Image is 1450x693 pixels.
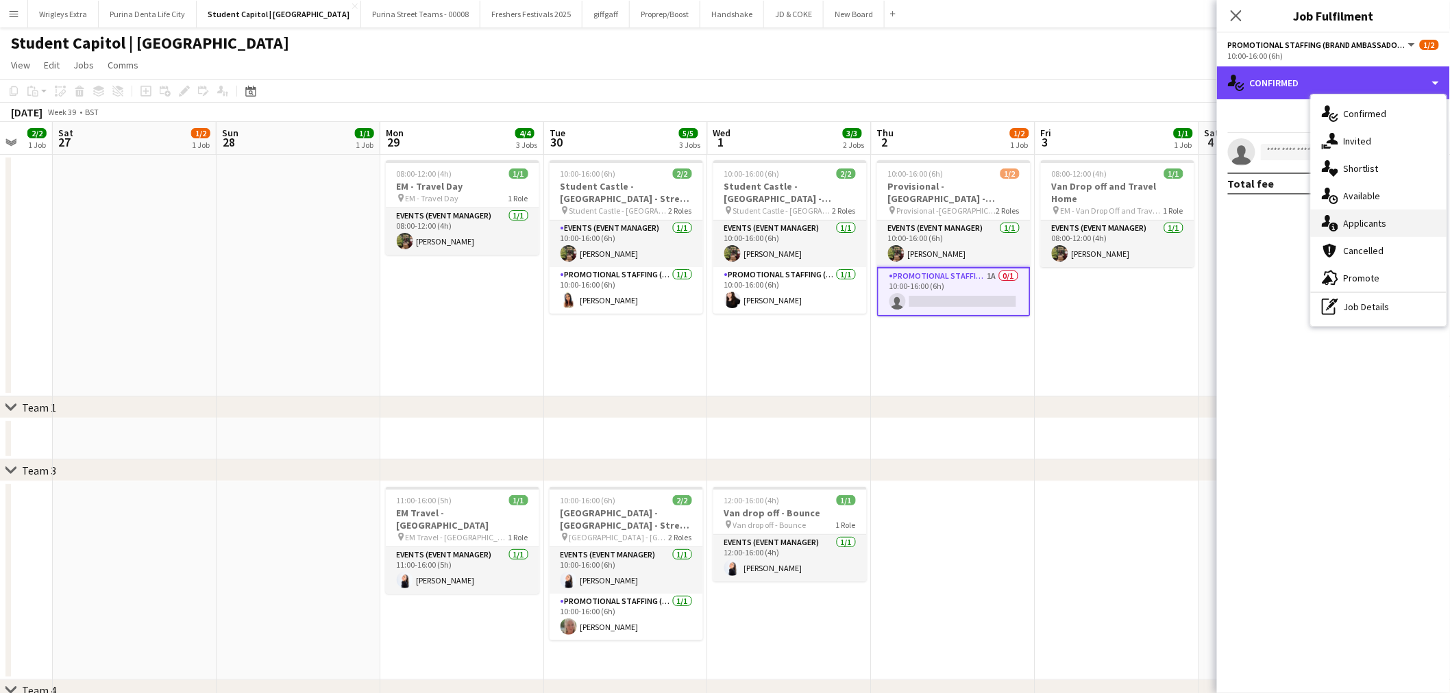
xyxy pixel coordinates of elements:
[669,532,692,542] span: 2 Roles
[550,160,703,314] app-job-card: 10:00-16:00 (6h)2/2Student Castle - [GEOGRAPHIC_DATA] - Street Team Student Castle - [GEOGRAPHIC_...
[509,495,528,505] span: 1/1
[550,487,703,640] div: 10:00-16:00 (6h)2/2[GEOGRAPHIC_DATA] - [GEOGRAPHIC_DATA] - Street Team [GEOGRAPHIC_DATA] - [GEOGR...
[630,1,700,27] button: Proprep/Boost
[1041,160,1194,267] div: 08:00-12:00 (4h)1/1Van Drop off and Travel Home EM - Van Drop Off and Travel Home1 RoleEvents (Ev...
[1175,140,1192,150] div: 1 Job
[1344,190,1381,202] span: Available
[28,1,99,27] button: Wrigleys Extra
[713,220,867,267] app-card-role: Events (Event Manager)1/110:00-16:00 (6h)[PERSON_NAME]
[386,507,539,531] h3: EM Travel - [GEOGRAPHIC_DATA]
[1205,127,1220,139] span: Sat
[356,140,373,150] div: 1 Job
[1164,205,1183,216] span: 1 Role
[1041,127,1052,139] span: Fri
[22,401,56,414] div: Team 1
[550,547,703,594] app-card-role: Events (Event Manager)1/110:00-16:00 (6h)[PERSON_NAME]
[1344,135,1372,147] span: Invited
[5,56,36,74] a: View
[1344,162,1379,175] span: Shortlist
[713,535,867,581] app-card-role: Events (Event Manager)1/112:00-16:00 (4h)[PERSON_NAME]
[877,267,1031,316] app-card-role: Promotional Staffing (Brand Ambassadors)1A0/110:00-16:00 (6h)
[1344,217,1387,229] span: Applicants
[22,464,56,477] div: Team 3
[897,205,996,216] span: Provisional -[GEOGRAPHIC_DATA] - [GEOGRAPHIC_DATA] - Refreshers
[713,160,867,314] app-job-card: 10:00-16:00 (6h)2/2Student Castle - [GEOGRAPHIC_DATA] - Freshers Fair Student Castle - [GEOGRAPHI...
[1344,108,1387,120] span: Confirmed
[713,487,867,581] div: 12:00-16:00 (4h)1/1Van drop off - Bounce Van drop off - Bounce1 RoleEvents (Event Manager)1/112:0...
[713,507,867,519] h3: Van drop off - Bounce
[713,267,867,314] app-card-role: Promotional Staffing (Brand Ambassadors)1/110:00-16:00 (6h)[PERSON_NAME]
[711,134,731,150] span: 1
[877,160,1031,316] app-job-card: 10:00-16:00 (6h)1/2Provisional - [GEOGRAPHIC_DATA] - [GEOGRAPHIC_DATA] Provisional -[GEOGRAPHIC_D...
[1052,168,1107,179] span: 08:00-12:00 (4h)
[550,127,565,139] span: Tue
[56,134,73,150] span: 27
[680,140,701,150] div: 3 Jobs
[44,59,60,71] span: Edit
[1000,168,1020,179] span: 1/2
[764,1,824,27] button: JD & COKE
[58,127,73,139] span: Sat
[724,168,780,179] span: 10:00-16:00 (6h)
[406,532,508,542] span: EM Travel - [GEOGRAPHIC_DATA]
[996,205,1020,216] span: 2 Roles
[191,128,210,138] span: 1/2
[550,180,703,205] h3: Student Castle - [GEOGRAPHIC_DATA] - Street Team
[386,127,404,139] span: Mon
[548,134,565,150] span: 30
[11,33,289,53] h1: Student Capitol | [GEOGRAPHIC_DATA]
[397,168,452,179] span: 08:00-12:00 (4h)
[877,220,1031,267] app-card-role: Events (Event Manager)1/110:00-16:00 (6h)[PERSON_NAME]
[509,168,528,179] span: 1/1
[561,168,616,179] span: 10:00-16:00 (6h)
[837,168,856,179] span: 2/2
[550,220,703,267] app-card-role: Events (Event Manager)1/110:00-16:00 (6h)[PERSON_NAME]
[1174,128,1193,138] span: 1/1
[397,495,452,505] span: 11:00-16:00 (5h)
[837,495,856,505] span: 1/1
[480,1,582,27] button: Freshers Festivals 2025
[673,495,692,505] span: 2/2
[68,56,99,74] a: Jobs
[1228,51,1439,61] div: 10:00-16:00 (6h)
[515,128,534,138] span: 4/4
[386,160,539,255] div: 08:00-12:00 (4h)1/1EM - Travel Day EM - Travel Day1 RoleEvents (Event Manager)1/108:00-12:00 (4h)...
[1228,40,1406,50] span: Promotional Staffing (Brand Ambassadors)
[38,56,65,74] a: Edit
[1039,134,1052,150] span: 3
[222,127,238,139] span: Sun
[1344,244,1384,257] span: Cancelled
[1217,66,1450,99] div: Confirmed
[679,128,698,138] span: 5/5
[355,128,374,138] span: 1/1
[386,547,539,594] app-card-role: Events (Event Manager)1/111:00-16:00 (5h)[PERSON_NAME]
[1203,134,1220,150] span: 4
[713,127,731,139] span: Wed
[1011,140,1029,150] div: 1 Job
[836,520,856,530] span: 1 Role
[724,495,780,505] span: 12:00-16:00 (4h)
[99,1,197,27] button: Purina Denta Life City
[1061,205,1164,216] span: EM - Van Drop Off and Travel Home
[1217,7,1450,25] h3: Job Fulfilment
[569,205,669,216] span: Student Castle - [GEOGRAPHIC_DATA] - Street Team
[700,1,764,27] button: Handshake
[733,205,833,216] span: Student Castle - [GEOGRAPHIC_DATA] - Freshers Fair
[1164,168,1183,179] span: 1/1
[1041,180,1194,205] h3: Van Drop off and Travel Home
[102,56,144,74] a: Comms
[713,180,867,205] h3: Student Castle - [GEOGRAPHIC_DATA] - Freshers Fair
[406,193,459,203] span: EM - Travel Day
[844,140,865,150] div: 2 Jobs
[1420,40,1439,50] span: 1/2
[386,180,539,192] h3: EM - Travel Day
[550,594,703,640] app-card-role: Promotional Staffing (Brand Ambassadors)1/110:00-16:00 (6h)[PERSON_NAME]
[386,487,539,594] app-job-card: 11:00-16:00 (5h)1/1EM Travel - [GEOGRAPHIC_DATA] EM Travel - [GEOGRAPHIC_DATA]1 RoleEvents (Event...
[45,107,79,117] span: Week 39
[508,193,528,203] span: 1 Role
[561,495,616,505] span: 10:00-16:00 (6h)
[73,59,94,71] span: Jobs
[197,1,361,27] button: Student Capitol | [GEOGRAPHIC_DATA]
